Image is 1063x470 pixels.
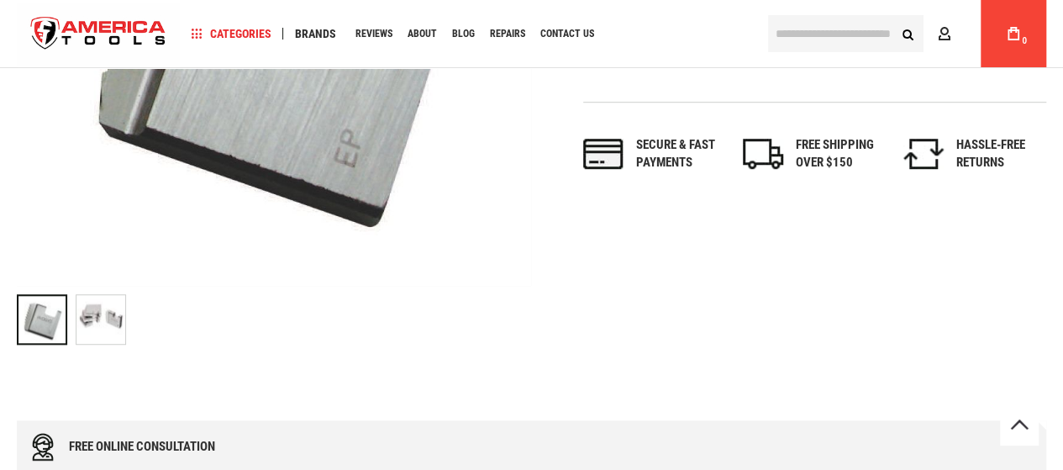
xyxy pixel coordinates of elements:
[408,29,437,39] span: About
[295,28,336,40] span: Brands
[636,136,726,172] div: Secure & fast payments
[69,440,215,454] div: Free online consultation
[490,29,525,39] span: Repairs
[400,23,445,45] a: About
[76,286,126,353] div: RIDGID 70700 MANUAL THREADER PIPE & BOLT DIES
[355,29,392,39] span: Reviews
[76,295,125,344] img: RIDGID 70700 MANUAL THREADER PIPE & BOLT DIES
[452,29,475,39] span: Blog
[191,28,271,40] span: Categories
[1022,36,1027,45] span: 0
[796,136,886,172] div: FREE SHIPPING OVER $150
[583,139,624,169] img: payments
[17,3,180,66] img: America Tools
[348,23,400,45] a: Reviews
[903,139,944,169] img: returns
[540,29,594,39] span: Contact Us
[183,23,279,45] a: Categories
[743,139,783,169] img: shipping
[533,23,602,45] a: Contact Us
[482,23,533,45] a: Repairs
[287,23,344,45] a: Brands
[445,23,482,45] a: Blog
[956,136,1046,172] div: HASSLE-FREE RETURNS
[17,3,180,66] a: store logo
[892,18,924,50] button: Search
[17,286,76,353] div: RIDGID 70700 MANUAL THREADER PIPE & BOLT DIES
